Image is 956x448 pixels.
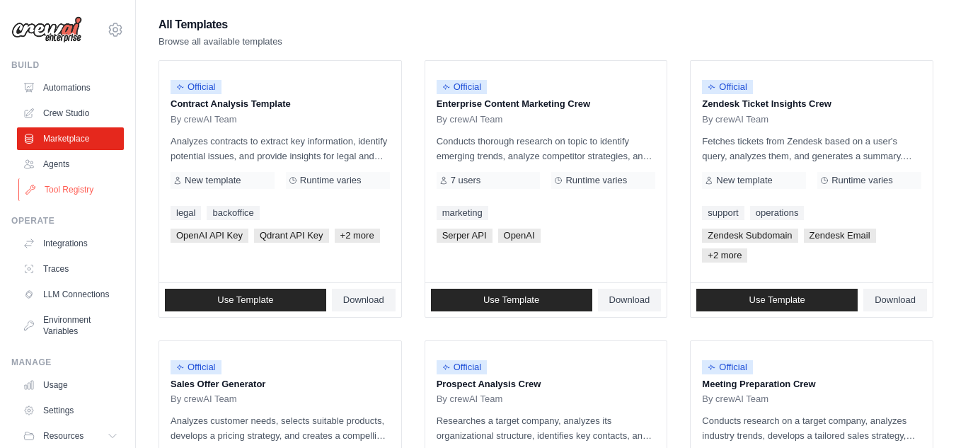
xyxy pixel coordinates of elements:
[165,289,326,311] a: Use Template
[431,289,592,311] a: Use Template
[335,229,380,243] span: +2 more
[343,294,384,306] span: Download
[702,377,921,391] p: Meeting Preparation Crew
[171,97,390,111] p: Contract Analysis Template
[171,134,390,163] p: Analyzes contracts to extract key information, identify potential issues, and provide insights fo...
[437,394,503,405] span: By crewAI Team
[437,206,488,220] a: marketing
[565,175,627,186] span: Runtime varies
[17,153,124,176] a: Agents
[437,80,488,94] span: Official
[804,229,876,243] span: Zendesk Email
[171,114,237,125] span: By crewAI Team
[702,114,768,125] span: By crewAI Team
[750,206,805,220] a: operations
[18,178,125,201] a: Tool Registry
[702,360,753,374] span: Official
[483,294,539,306] span: Use Template
[17,374,124,396] a: Usage
[702,248,747,263] span: +2 more
[598,289,662,311] a: Download
[702,80,753,94] span: Official
[831,175,893,186] span: Runtime varies
[863,289,927,311] a: Download
[254,229,329,243] span: Qdrant API Key
[702,229,797,243] span: Zendesk Subdomain
[875,294,916,306] span: Download
[171,413,390,443] p: Analyzes customer needs, selects suitable products, develops a pricing strategy, and creates a co...
[702,413,921,443] p: Conducts research on a target company, analyzes industry trends, develops a tailored sales strate...
[217,294,273,306] span: Use Template
[17,258,124,280] a: Traces
[702,134,921,163] p: Fetches tickets from Zendesk based on a user's query, analyzes them, and generates a summary. Out...
[437,97,656,111] p: Enterprise Content Marketing Crew
[11,357,124,368] div: Manage
[17,399,124,422] a: Settings
[17,127,124,150] a: Marketplace
[171,394,237,405] span: By crewAI Team
[17,232,124,255] a: Integrations
[437,360,488,374] span: Official
[300,175,362,186] span: Runtime varies
[11,16,82,43] img: Logo
[17,283,124,306] a: LLM Connections
[171,360,221,374] span: Official
[498,229,541,243] span: OpenAI
[702,206,744,220] a: support
[207,206,259,220] a: backoffice
[437,413,656,443] p: Researches a target company, analyzes its organizational structure, identifies key contacts, and ...
[43,430,83,442] span: Resources
[437,229,493,243] span: Serper API
[17,425,124,447] button: Resources
[11,215,124,226] div: Operate
[185,175,241,186] span: New template
[749,294,805,306] span: Use Template
[716,175,772,186] span: New template
[696,289,858,311] a: Use Template
[171,206,201,220] a: legal
[171,229,248,243] span: OpenAI API Key
[17,309,124,343] a: Environment Variables
[171,80,221,94] span: Official
[171,377,390,391] p: Sales Offer Generator
[11,59,124,71] div: Build
[702,394,768,405] span: By crewAI Team
[17,102,124,125] a: Crew Studio
[159,35,282,49] p: Browse all available templates
[437,377,656,391] p: Prospect Analysis Crew
[332,289,396,311] a: Download
[451,175,481,186] span: 7 users
[437,134,656,163] p: Conducts thorough research on topic to identify emerging trends, analyze competitor strategies, a...
[437,114,503,125] span: By crewAI Team
[159,15,282,35] h2: All Templates
[609,294,650,306] span: Download
[17,76,124,99] a: Automations
[702,97,921,111] p: Zendesk Ticket Insights Crew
